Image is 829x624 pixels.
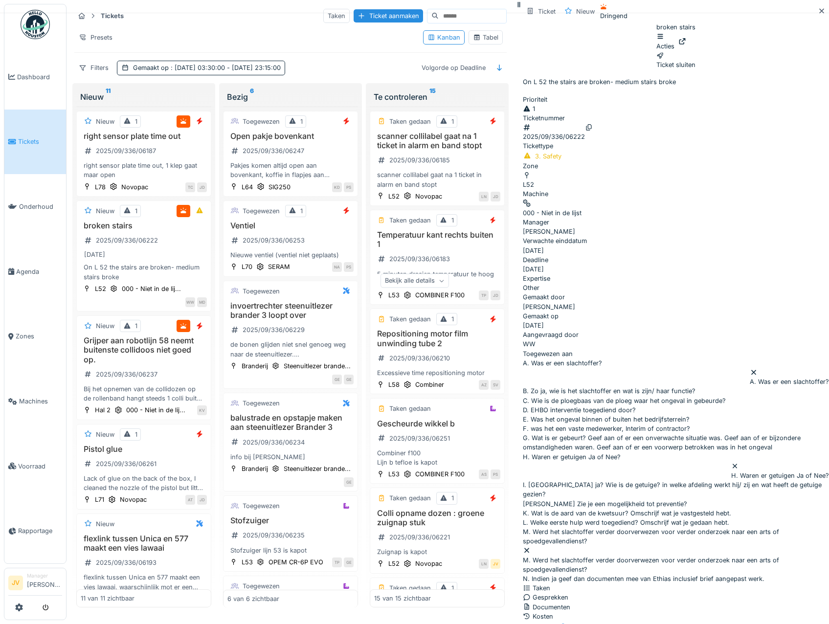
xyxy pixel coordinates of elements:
div: Nieuw [80,91,207,103]
div: Acties [656,32,674,51]
div: Zone [523,161,829,171]
div: B. Zo ja, wie is het slachtoffer en wat is zijn/ haar functie? [523,386,829,396]
span: : [DATE] 03:30:00 - [DATE] 23:15:00 [169,64,281,71]
div: AZ [479,380,489,390]
div: PS [491,469,500,479]
div: [DATE] [84,250,105,259]
div: L78 [95,182,106,192]
div: 1 [451,216,454,225]
div: [DATE] [523,246,544,255]
h3: Colli opname dozen : groene zuignap stuk [374,509,500,527]
div: Toegewezen [243,117,280,126]
div: [PERSON_NAME] [523,218,829,236]
div: KV [197,405,207,415]
h3: scanner collilabel gaat na 1 ticket in alarm en band stopt [374,132,500,150]
div: COMBINER F100 [415,290,465,300]
div: K. Wat is de aard van de kwetsuur? Omschrijf wat je vastgesteld hebt. [523,509,829,518]
div: 2025/09/336/06237 [96,370,157,379]
div: 15 van 15 zichtbaar [374,594,431,603]
div: 6 van 6 zichtbaar [227,594,279,603]
div: 1 [451,493,454,503]
a: Agenda [4,239,66,304]
h3: right sensor plate time out [81,132,207,141]
div: Toegewezen [243,206,280,216]
div: C. Wie is de ploegbaas van de ploeg waar het ongeval in gebeurde? [523,396,829,405]
div: de bonen glijden niet snel genoeg weg naar de steenuitlezer. mogelijks stroppen ze een beetje aan... [227,340,354,358]
div: 2025/09/336/06247 [243,146,304,156]
div: 2025/09/336/06222 [523,132,585,141]
div: Bekijk alle details [381,274,449,288]
div: SERAM [268,262,290,271]
div: 2025/09/336/06251 [389,434,450,443]
li: JV [8,576,23,590]
div: Tickettype [523,141,829,151]
div: Novopac [121,182,148,192]
div: KD [332,182,342,192]
h3: flexlink tussen Unica en 577 maakt een vies lawaai [81,534,207,553]
div: 5 minuten draaien temperatuur te hoog - machine valt stil [374,269,500,288]
a: Zones [4,304,66,369]
h3: Ventiel [227,221,354,230]
div: 1 [300,206,303,216]
span: Tickets [18,137,62,146]
div: L64 [242,182,253,192]
div: info bij [PERSON_NAME] [227,452,354,462]
a: Onderhoud [4,174,66,239]
div: right sensor plate time out, 1 klep gaat maar open [81,161,207,179]
div: Kosten [523,612,829,621]
div: 1 [135,206,137,216]
div: On L 52 the stairs are broken- medium stairs broke [81,263,207,281]
div: Te controleren [374,91,501,103]
div: 2025/09/336/06185 [389,156,450,165]
div: Bij het opnemen van de collidozen op de rollenband hangt steeds 1 colli buiten de grijper. Hierdo... [81,384,207,403]
div: LN [479,559,489,569]
div: Branderij [242,361,268,371]
div: L53 [388,290,400,300]
div: LN [479,192,489,201]
div: L52 [388,192,400,201]
div: Manager [27,572,62,579]
div: NA [332,262,342,272]
div: GE [344,557,354,567]
h3: Temperatuur kant rechts buiten 1 [374,230,500,249]
div: Machine [523,189,829,199]
span: Zones [16,332,62,341]
sup: 6 [250,91,254,103]
div: WW [185,297,195,307]
div: OPEM CR-6P EVO [269,557,323,567]
a: Voorraad [4,434,66,499]
div: 1 [451,117,454,126]
div: Pakjes komen altijd open aan bovenkant, koffie in flapjes aan bovenkant daardoor deze openkomen [227,161,354,179]
sup: 11 [106,91,111,103]
div: Prioriteit [523,95,829,104]
div: Other [523,274,829,292]
div: TP [479,290,489,300]
a: Machines [4,369,66,434]
div: N. Indien ja geef dan documenten mee van Ethias inclusief brief aangepast werk. [523,574,829,583]
h3: Pistol glue [81,445,207,454]
div: I. [GEOGRAPHIC_DATA] ja? Wie is de getuige? in welke afdeling werkt hij/ zij en wat heeft de getu... [523,480,829,499]
h3: Repositioning motor film unwinding tube 2 [374,329,500,348]
div: Hal 2 [95,405,111,415]
div: Bezig [227,91,354,103]
div: Nieuw [96,321,114,331]
div: L53 [242,557,253,567]
div: 2025/09/336/06261 [96,459,157,468]
div: 2025/09/336/06234 [243,438,305,447]
div: D. EHBO interventie toegediend door? [523,405,829,415]
div: Novopac [415,559,442,568]
div: Gemaakt op [133,63,281,72]
div: Deadline [523,255,829,265]
div: Steenuitlezer brande... [284,361,351,371]
div: Taken gedaan [389,404,431,413]
div: JV [491,559,500,569]
div: E. Was het ongeval binnen of buiten het bedrijfsterrein? [523,415,829,424]
div: Lack of glue on the back of the box, I cleaned the nozzle of the pistol but little glue keeps com... [81,474,207,492]
div: COMBINER F100 [415,469,465,479]
span: Onderhoud [19,202,62,211]
div: Ticket aanmaken [354,9,423,22]
div: Ticket [538,7,556,16]
div: Gemaakt door [523,292,829,302]
span: Dashboard [17,72,62,82]
div: JD [197,495,207,505]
